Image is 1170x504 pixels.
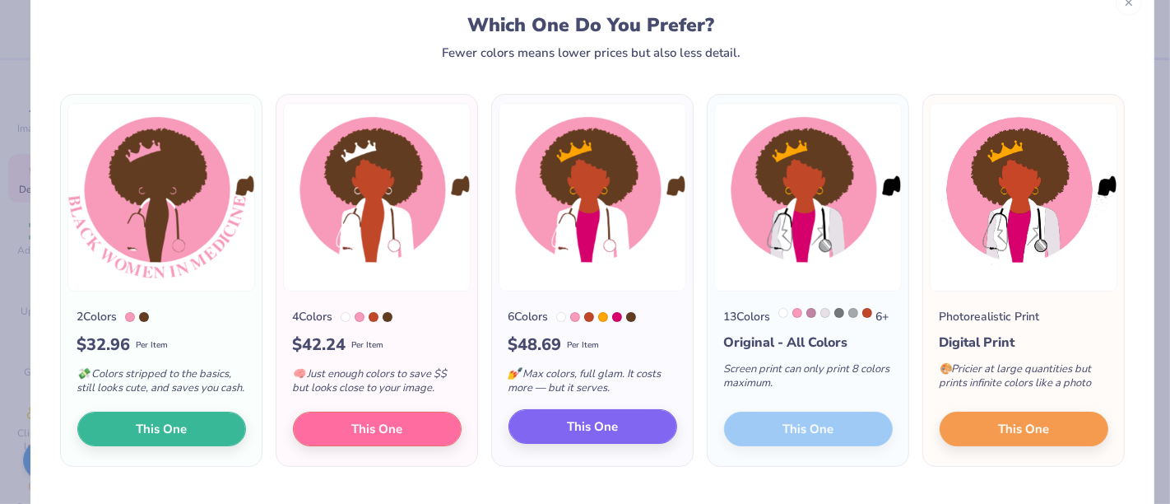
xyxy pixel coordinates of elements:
img: 2 color option [67,103,255,292]
div: Just enough colors to save $$ but looks close to your image. [293,357,462,412]
div: 7598 C [584,312,594,322]
div: 226 C [612,312,622,322]
span: Per Item [568,339,600,352]
span: $ 32.96 [77,333,131,357]
div: 161 C [139,312,149,322]
div: 2 Colors [77,308,118,325]
div: Which One Do You Prefer? [75,14,1107,36]
span: This One [351,420,402,439]
div: 137 C [598,312,608,322]
div: Original - All Colors [724,333,893,352]
div: 663 C [820,308,830,318]
div: Colors stripped to the basics, still looks cute, and saves you cash. [77,357,246,412]
div: 161 C [383,312,392,322]
div: 1905 C [355,312,364,322]
div: 1905 C [570,312,580,322]
div: Screen print can only print 8 colors maximum. [724,352,893,407]
span: This One [567,418,618,436]
div: 1905 C [125,312,135,322]
span: 🧠 [293,366,306,381]
div: 161 C [626,312,636,322]
div: 1905 C [792,308,802,318]
img: 6 color option [499,103,686,292]
div: Fewer colors means lower prices but also less detail. [442,46,741,59]
span: $ 42.24 [293,333,346,357]
div: Cool Gray 9 C [834,308,844,318]
div: Pricier at large quantities but prints infinite colors like a photo [940,352,1108,407]
div: 6 Colors [508,308,549,325]
span: This One [136,420,187,439]
span: Per Item [352,339,384,352]
div: White [341,312,351,322]
span: 💸 [77,366,91,381]
img: Photorealistic preview [930,103,1117,292]
div: Photorealistic Print [940,308,1040,325]
span: This One [998,420,1049,439]
div: White [778,308,788,318]
img: 13 color option [714,103,902,292]
div: Digital Print [940,333,1108,352]
span: 💅 [508,366,522,381]
span: Per Item [137,339,169,352]
div: Max colors, full glam. It costs more — but it serves. [508,357,677,412]
button: This One [940,412,1108,446]
span: 🎨 [940,362,953,376]
div: 7598 C [369,312,378,322]
button: This One [293,412,462,446]
button: This One [508,409,677,444]
div: 7598 C [862,308,872,318]
button: This One [77,412,246,446]
span: $ 48.69 [508,333,562,357]
div: 13 Colors [724,308,771,325]
img: 4 color option [283,103,471,292]
div: 687 C [806,308,816,318]
div: Cool Gray 6 C [848,308,858,318]
div: 6 + [778,308,889,325]
div: 4 Colors [293,308,333,325]
div: White [556,312,566,322]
